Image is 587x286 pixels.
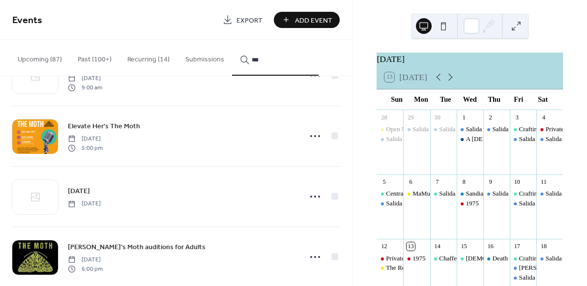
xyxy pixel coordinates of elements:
span: [DATE] [68,200,101,208]
button: Recurring (14) [119,40,177,75]
div: MaMuse has been canceled [412,189,484,198]
div: A Church Board Meeting [457,135,483,143]
div: 14 [433,242,441,251]
a: [DATE] [68,185,90,197]
span: 6:00 pm [68,264,103,273]
div: Salida Theatre Project Rehearsal [430,125,457,134]
div: Salida Theatre Project load in [403,125,430,134]
div: Salida Theatre Project presents "Baby with the bath water" [483,189,510,198]
div: Salida Theatre Project presents "Baby with the bath water" [510,199,536,208]
div: Salida Theatre Project presents "Baby with the bath water" [377,199,403,208]
div: Shamanic Healing Circle with Sarah Sol [457,254,483,263]
div: Chaffee County Women Who Care [430,254,457,263]
span: Export [236,15,263,26]
div: 9 [486,178,495,186]
div: Salida Moth [510,273,536,282]
div: Salida Moth [546,254,578,263]
div: Salida Theatre Project load in [412,125,490,134]
div: Salida Moth Dress Rehearsal [439,189,514,198]
div: Thu [482,89,506,110]
div: Salida Moth dress rehearsal [510,263,536,272]
div: Crafting Circle [519,254,558,263]
div: Salida Moth [519,273,551,282]
div: 11 [539,178,548,186]
div: 12 [380,242,388,251]
a: [PERSON_NAME]'s Moth auditions for Adults [68,241,205,253]
button: Add Event [274,12,340,28]
div: A [DEMOGRAPHIC_DATA] Board Meeting [466,135,584,143]
div: Salida Theatre Project Load in [377,135,403,143]
div: 1975 [457,199,483,208]
button: Past (100+) [70,40,119,75]
div: Mon [409,89,434,110]
div: Crafting Circle [510,125,536,134]
div: Crafting Circle [510,254,536,263]
div: Sun [384,89,409,110]
div: 28 [380,113,388,121]
div: Fri [506,89,531,110]
div: Crafting Circle [519,125,558,134]
div: Salida Moth [536,254,563,263]
div: Open Mic [377,125,403,134]
div: 17 [513,242,521,251]
div: Private rehearsal [386,254,429,263]
div: Salida Theatre Project Rehearsal [493,125,577,134]
div: Death Cafe [483,254,510,263]
div: 6 [407,178,415,186]
div: Private rehearsal [377,254,403,263]
div: 1975 [412,254,425,263]
div: 3 [513,113,521,121]
div: MaMuse has been canceled [403,189,430,198]
a: Export [215,12,270,28]
div: 15 [460,242,468,251]
div: 13 [407,242,415,251]
div: Wed [458,89,482,110]
div: Salida Theatre Project Rehearsal [466,125,550,134]
div: Salida Moth Dress Rehearsal [430,189,457,198]
div: The ReMemberers [386,263,435,272]
div: Salida Theatre Project Rehearsal [457,125,483,134]
span: Events [12,11,42,30]
span: 5:00 pm [68,143,103,152]
span: [DATE] [68,74,102,83]
div: 10 [513,178,521,186]
span: [PERSON_NAME]'s Moth auditions for Adults [68,242,205,253]
span: Add Event [295,15,332,26]
span: [DATE] [68,135,103,143]
div: Open Mic [386,125,412,134]
div: 18 [539,242,548,251]
div: Sat [530,89,555,110]
a: Elevate Her's The Moth [68,120,140,132]
div: Crafting Circle [519,189,558,198]
div: 7 [433,178,441,186]
div: Chaffee County Women Who Care [439,254,529,263]
div: 2 [486,113,495,121]
div: [DATE] [377,53,563,65]
button: Submissions [177,40,232,75]
div: Salida Theatre Project presents "Baby with the bath water" [510,135,536,143]
div: Salida Theatre Project presents "Baby with the bath water" [386,199,538,208]
div: 5 [380,178,388,186]
div: 1975 [403,254,430,263]
span: 9:00 am [68,83,102,92]
div: Sandia Hearing Aid Center [466,189,535,198]
div: Crafting Circle [510,189,536,198]
div: Salida Theatre Project Rehearsal [439,125,524,134]
div: Salida Theatre Project Load in [386,135,465,143]
div: Salida Theatre Project Rehearsal [483,125,510,134]
div: 8 [460,178,468,186]
div: Sandia Hearing Aid Center [457,189,483,198]
div: The ReMemberers [377,263,403,272]
div: 4 [539,113,548,121]
div: Salida Theatre Project presents "Baby with the bath water" [536,189,563,198]
button: Upcoming (87) [10,40,70,75]
span: [DATE] [68,186,90,197]
div: 30 [433,113,441,121]
div: 1 [460,113,468,121]
div: Central Colorado Humanist [377,189,403,198]
div: Death Cafe [493,254,522,263]
div: Tue [433,89,458,110]
div: 29 [407,113,415,121]
div: Central [US_STATE] Humanist [386,189,468,198]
